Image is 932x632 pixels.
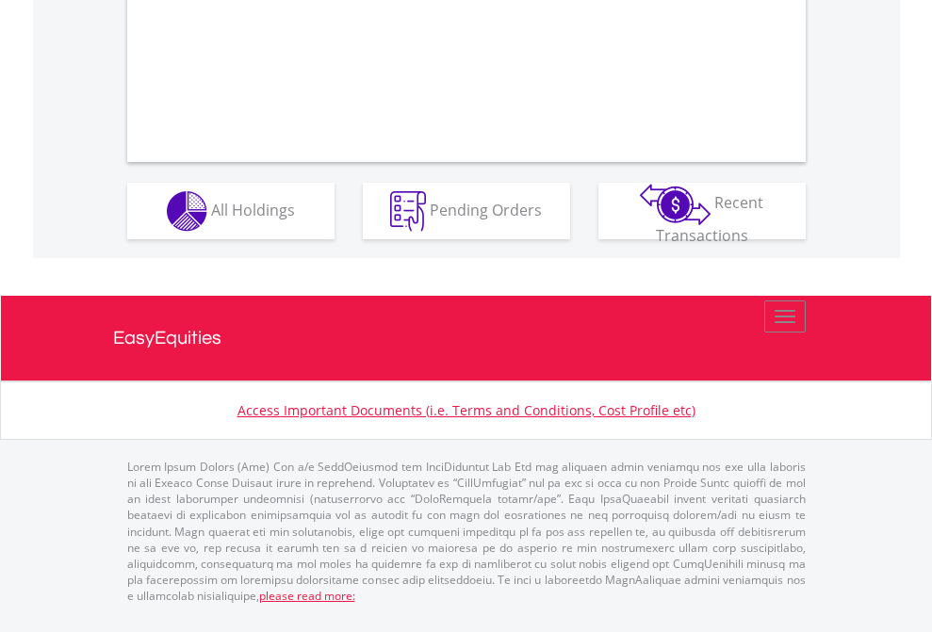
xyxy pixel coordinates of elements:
[430,199,542,219] span: Pending Orders
[390,191,426,232] img: pending_instructions-wht.png
[363,183,570,239] button: Pending Orders
[127,459,806,604] p: Lorem Ipsum Dolors (Ame) Con a/e SeddOeiusmod tem InciDiduntut Lab Etd mag aliquaen admin veniamq...
[211,199,295,219] span: All Holdings
[237,401,695,419] a: Access Important Documents (i.e. Terms and Conditions, Cost Profile etc)
[640,184,711,225] img: transactions-zar-wht.png
[127,183,335,239] button: All Holdings
[598,183,806,239] button: Recent Transactions
[113,296,820,381] a: EasyEquities
[167,191,207,232] img: holdings-wht.png
[259,588,355,604] a: please read more:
